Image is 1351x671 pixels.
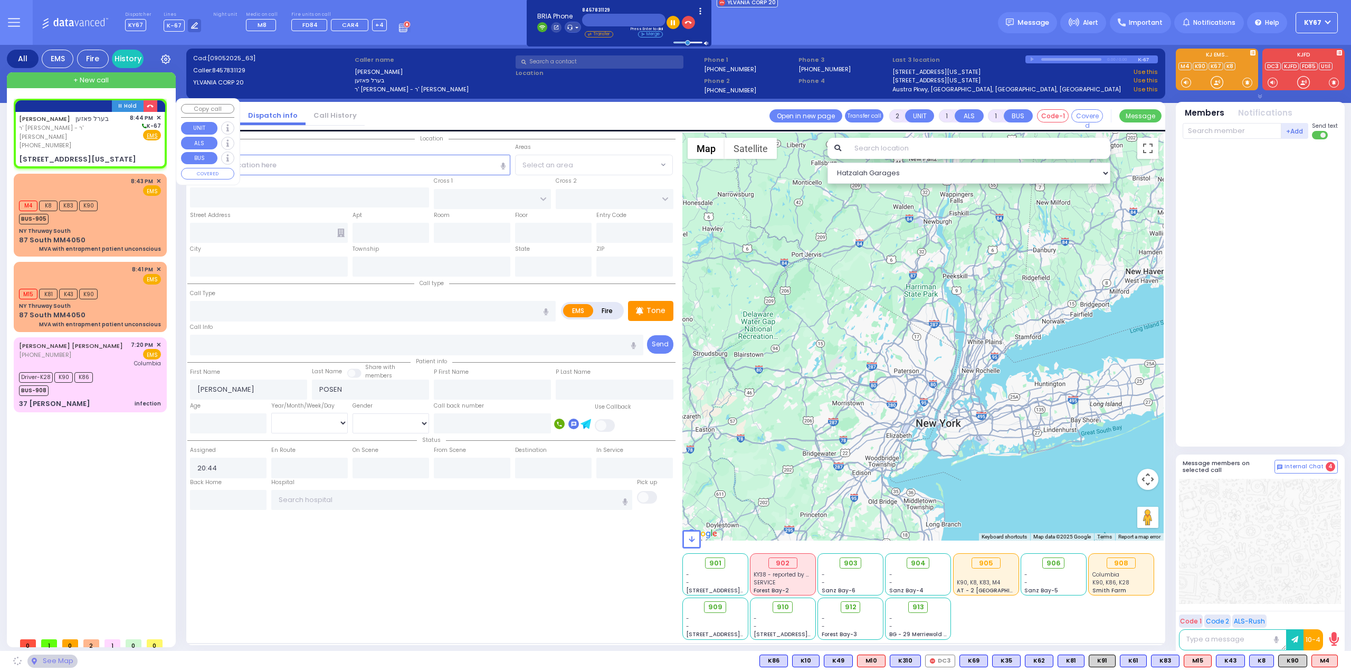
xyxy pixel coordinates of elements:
[19,385,49,396] span: BUS-908
[181,104,234,114] button: Copy call
[19,289,37,299] span: M15
[1137,138,1158,159] button: Toggle fullscreen view
[822,615,825,622] span: -
[1304,18,1321,27] span: KY67
[75,114,109,123] span: בערל פאזען
[1262,52,1345,60] label: KJFD
[181,152,217,165] button: BUS
[754,579,775,587] span: SERVICE
[890,655,921,667] div: BLS
[434,211,450,220] label: Room
[1312,130,1329,140] label: Turn off text
[125,19,146,31] span: KY67
[19,399,90,409] div: 37 [PERSON_NAME]
[77,50,109,68] div: Fire
[798,65,851,73] label: [PHONE_NUMBER]
[193,78,351,87] label: YLVANIA CORP 20
[1265,18,1279,27] span: Help
[19,115,70,123] a: [PERSON_NAME]
[1183,460,1274,474] h5: Message members on selected call
[1025,655,1053,667] div: K62
[959,655,988,667] div: BLS
[1107,557,1136,569] div: 908
[19,342,123,350] a: [PERSON_NAME] [PERSON_NAME]
[582,7,665,14] span: 8457831129
[207,54,255,62] span: [09052025_63]
[355,68,512,77] label: [PERSON_NAME]
[353,402,373,410] label: Gender
[1249,655,1274,667] div: K8
[1024,571,1027,579] span: -
[1193,18,1235,27] span: Notifications
[156,341,161,349] span: ✕
[1232,615,1267,628] button: ALS-Rush
[959,655,988,667] div: K69
[704,86,756,94] label: [PHONE_NUMBER]
[1204,615,1231,628] button: Code 2
[125,12,151,18] label: Dispatcher
[156,265,161,274] span: ✕
[181,137,217,149] button: ALS
[246,12,279,18] label: Medic on call
[19,310,85,320] div: 87 South MM4050
[1137,507,1158,528] button: Drag Pegman onto the map to open Street View
[515,446,547,455] label: Destination
[365,363,395,371] small: Share with
[190,446,216,455] label: Assigned
[353,245,379,253] label: Township
[1312,122,1338,130] span: Send text
[892,55,1025,64] label: Last 3 location
[754,615,757,622] span: -
[925,655,955,667] div: DC3
[79,289,98,299] span: K90
[556,368,591,376] label: P Last Name
[686,571,689,579] span: -
[1185,107,1224,119] button: Members
[355,76,512,85] label: בערל פאזען
[930,658,935,664] img: red-radio-icon.svg
[754,622,757,630] span: -
[19,372,53,383] span: Driver-K28
[759,655,788,667] div: K86
[1137,469,1158,490] button: Map camera controls
[596,446,623,455] label: In Service
[798,55,889,64] span: Phone 3
[164,12,202,18] label: Lines
[42,16,112,29] img: Logo
[822,622,825,630] span: -
[1006,18,1014,26] img: message.svg
[19,201,37,211] span: M4
[957,579,1000,587] span: K90, K8, K83, M4
[190,368,220,376] label: First Name
[54,372,73,383] span: K90
[342,21,359,29] span: CAR4
[19,302,71,310] div: NY Thruway South
[212,66,245,74] span: 8457831129
[126,639,141,647] span: 0
[353,211,362,220] label: Apt
[889,571,892,579] span: -
[1265,62,1281,70] a: DC3
[312,367,342,376] label: Last Name
[845,602,857,612] span: 912
[414,279,449,287] span: Call type
[1183,123,1281,139] input: Search member
[709,558,721,569] span: 901
[792,655,820,667] div: K10
[1092,587,1126,594] span: Smith Farm
[1017,17,1049,28] span: Message
[824,655,853,667] div: K49
[1311,655,1338,667] div: M4
[563,304,594,317] label: EMS
[271,402,348,410] div: Year/Month/Week/Day
[1311,655,1338,667] div: ALS
[83,639,99,647] span: 2
[1071,109,1103,122] button: Covered
[130,114,153,122] span: 8:44 PM
[375,21,384,29] span: +4
[434,402,484,410] label: Call back number
[417,436,446,444] span: Status
[1176,52,1258,60] label: KJ EMS...
[143,185,161,196] span: EMS
[190,155,511,175] input: Search location here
